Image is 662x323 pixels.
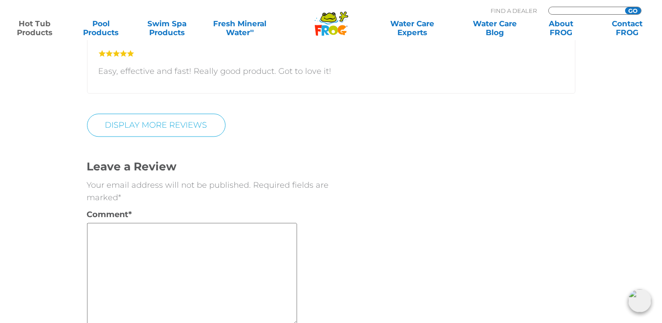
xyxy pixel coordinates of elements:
[87,180,251,190] span: Your email address will not be published.
[602,19,653,37] a: ContactFROG
[625,7,641,14] input: GO
[87,180,329,202] span: Required fields are marked
[87,159,331,174] h3: Leave a Review
[9,19,60,37] a: Hot TubProducts
[371,19,455,37] a: Water CareExperts
[208,19,272,37] a: Fresh MineralWater∞
[141,19,193,37] a: Swim SpaProducts
[555,7,615,15] input: Zip Code Form
[491,7,537,15] p: Find A Dealer
[628,289,651,312] img: openIcon
[87,113,226,137] a: Display More Reviews
[75,19,127,37] a: PoolProducts
[99,65,564,77] p: Easy, effective and fast! Really good product. Got to love it!
[250,27,254,34] sup: ∞
[87,208,151,221] label: Comment
[535,19,587,37] a: AboutFROG
[469,19,520,37] a: Water CareBlog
